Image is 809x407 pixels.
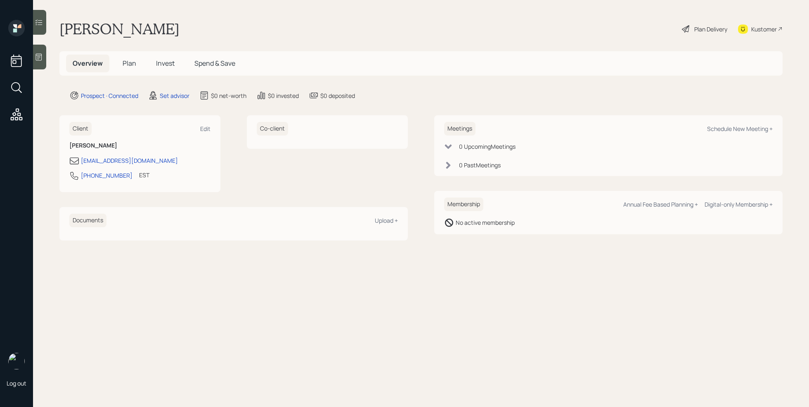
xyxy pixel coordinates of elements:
[194,59,235,68] span: Spend & Save
[705,200,773,208] div: Digital-only Membership +
[200,125,211,133] div: Edit
[81,91,138,100] div: Prospect · Connected
[257,122,288,136] h6: Co-client
[211,91,246,100] div: $0 net-worth
[751,25,777,33] div: Kustomer
[8,353,25,369] img: retirable_logo.png
[694,25,727,33] div: Plan Delivery
[459,161,501,169] div: 0 Past Meeting s
[123,59,136,68] span: Plan
[156,59,175,68] span: Invest
[707,125,773,133] div: Schedule New Meeting +
[444,198,483,211] h6: Membership
[444,122,475,136] h6: Meetings
[160,91,189,100] div: Set advisor
[81,171,132,180] div: [PHONE_NUMBER]
[456,218,515,227] div: No active membership
[59,20,180,38] h1: [PERSON_NAME]
[69,214,106,227] h6: Documents
[7,379,26,387] div: Log out
[623,200,698,208] div: Annual Fee Based Planning +
[375,217,398,224] div: Upload +
[139,171,149,179] div: EST
[320,91,355,100] div: $0 deposited
[268,91,299,100] div: $0 invested
[73,59,103,68] span: Overview
[459,142,516,151] div: 0 Upcoming Meeting s
[69,122,92,136] h6: Client
[81,156,178,165] div: [EMAIL_ADDRESS][DOMAIN_NAME]
[69,142,211,149] h6: [PERSON_NAME]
